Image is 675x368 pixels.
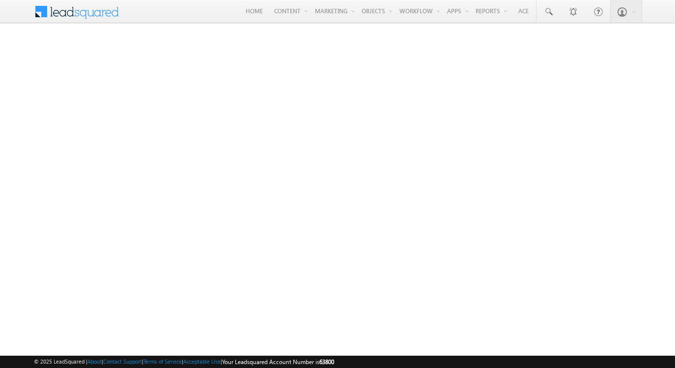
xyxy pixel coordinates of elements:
span: © 2025 LeadSquared | | | | | [34,357,334,367]
span: Your Leadsquared Account Number is [222,358,334,366]
a: Terms of Service [143,358,182,365]
a: Acceptable Use [183,358,221,365]
a: Contact Support [103,358,142,365]
a: About [87,358,102,365]
span: 63800 [319,358,334,366]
